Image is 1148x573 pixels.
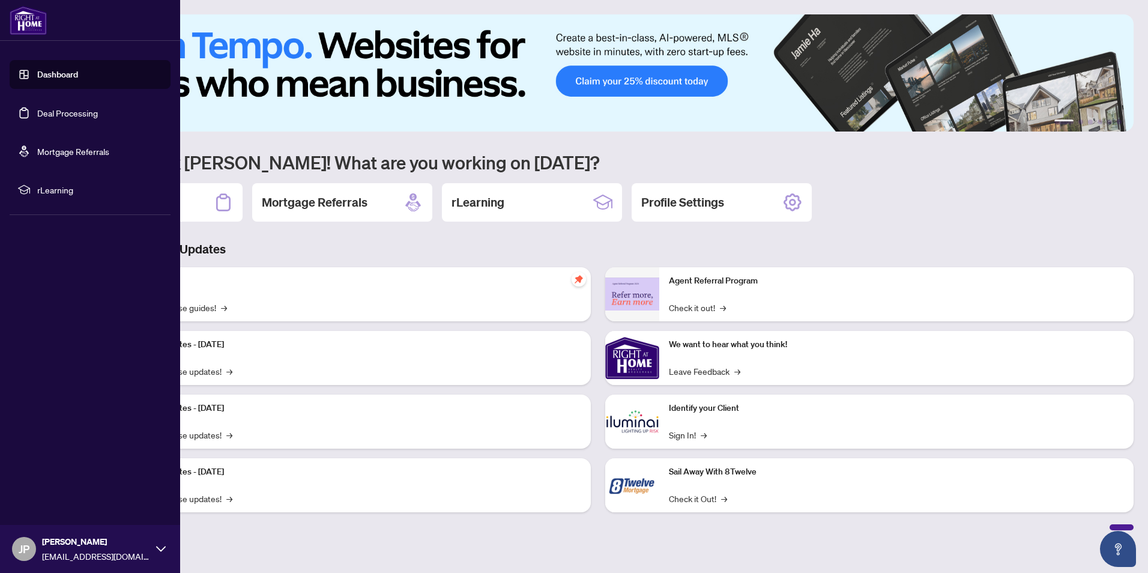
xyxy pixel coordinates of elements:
[1107,120,1112,124] button: 5
[1054,120,1074,124] button: 1
[226,365,232,378] span: →
[226,492,232,505] span: →
[669,274,1124,288] p: Agent Referral Program
[19,541,29,557] span: JP
[37,108,98,118] a: Deal Processing
[126,274,581,288] p: Self-Help
[42,550,150,563] span: [EMAIL_ADDRESS][DOMAIN_NAME]
[669,365,740,378] a: Leave Feedback→
[10,6,47,35] img: logo
[669,465,1124,479] p: Sail Away With 8Twelve
[701,428,707,441] span: →
[605,277,659,311] img: Agent Referral Program
[1098,120,1102,124] button: 4
[669,492,727,505] a: Check it Out!→
[605,331,659,385] img: We want to hear what you think!
[226,428,232,441] span: →
[669,301,726,314] a: Check it out!→
[126,338,581,351] p: Platform Updates - [DATE]
[37,146,109,157] a: Mortgage Referrals
[1117,120,1122,124] button: 6
[669,338,1124,351] p: We want to hear what you think!
[126,402,581,415] p: Platform Updates - [DATE]
[605,395,659,449] img: Identify your Client
[1088,120,1093,124] button: 3
[452,194,504,211] h2: rLearning
[62,241,1134,258] h3: Brokerage & Industry Updates
[126,465,581,479] p: Platform Updates - [DATE]
[605,458,659,512] img: Sail Away With 8Twelve
[1100,531,1136,567] button: Open asap
[42,535,150,548] span: [PERSON_NAME]
[641,194,724,211] h2: Profile Settings
[37,69,78,80] a: Dashboard
[62,151,1134,174] h1: Welcome back [PERSON_NAME]! What are you working on [DATE]?
[734,365,740,378] span: →
[720,301,726,314] span: →
[572,272,586,286] span: pushpin
[669,402,1124,415] p: Identify your Client
[262,194,367,211] h2: Mortgage Referrals
[721,492,727,505] span: →
[62,14,1134,132] img: Slide 0
[1078,120,1083,124] button: 2
[669,428,707,441] a: Sign In!→
[37,183,162,196] span: rLearning
[221,301,227,314] span: →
